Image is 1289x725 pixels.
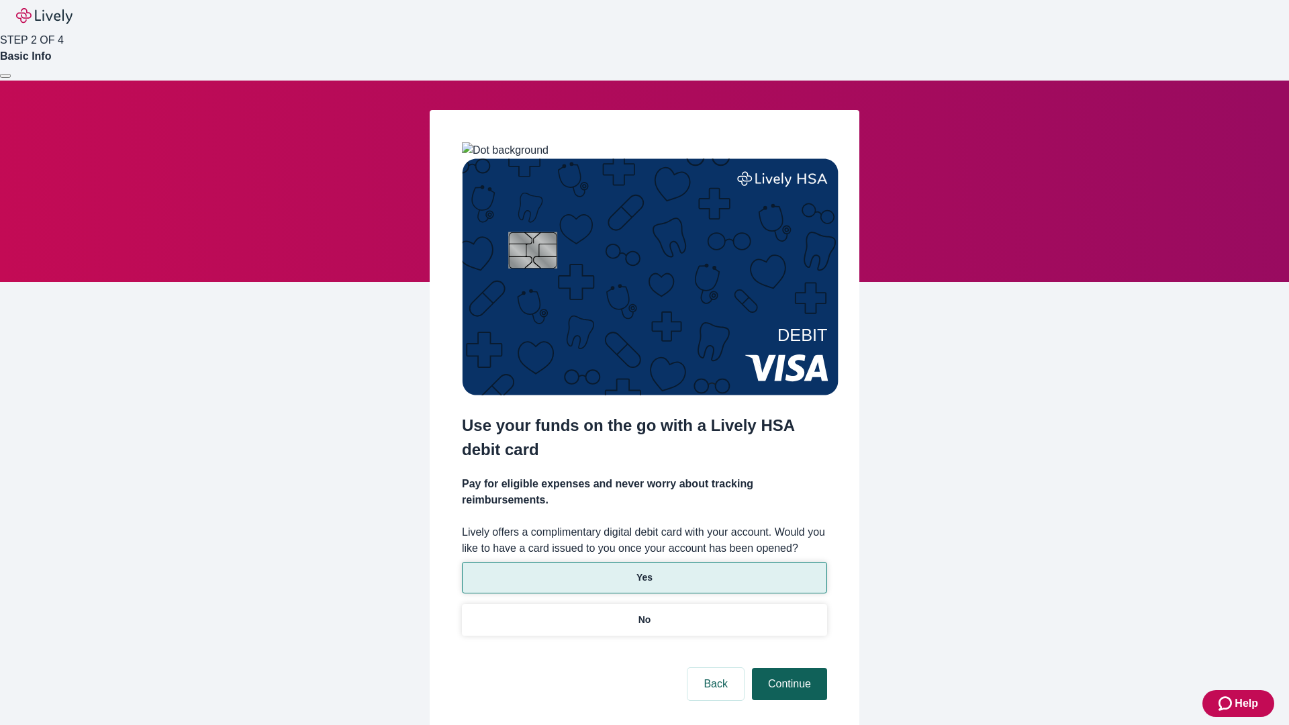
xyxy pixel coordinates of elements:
[638,613,651,627] p: No
[16,8,73,24] img: Lively
[462,524,827,557] label: Lively offers a complimentary digital debit card with your account. Would you like to have a card...
[462,604,827,636] button: No
[1219,695,1235,712] svg: Zendesk support icon
[462,414,827,462] h2: Use your funds on the go with a Lively HSA debit card
[462,476,827,508] h4: Pay for eligible expenses and never worry about tracking reimbursements.
[462,562,827,593] button: Yes
[636,571,653,585] p: Yes
[1235,695,1258,712] span: Help
[462,142,548,158] img: Dot background
[1202,690,1274,717] button: Zendesk support iconHelp
[687,668,744,700] button: Back
[462,158,839,395] img: Debit card
[752,668,827,700] button: Continue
